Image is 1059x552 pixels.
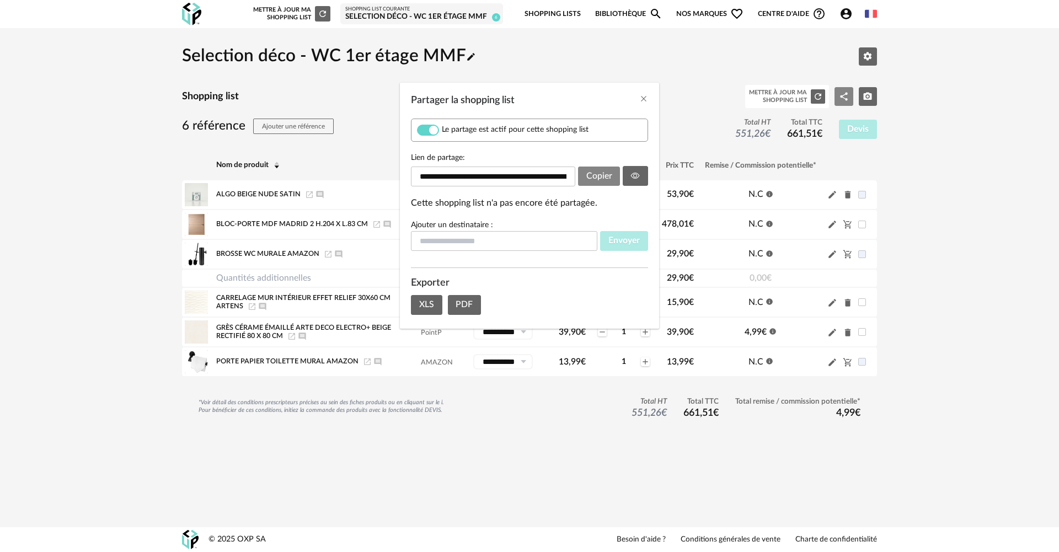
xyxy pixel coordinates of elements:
[600,231,648,251] button: Envoyer
[586,172,612,180] span: Copier
[411,153,648,163] label: Lien de partage:
[400,83,659,329] div: Partager la shopping list
[411,197,648,209] div: Cette shopping list n'a pas encore été partagée.
[411,95,515,105] span: Partager la shopping list
[442,125,589,135] span: Le partage est actif pour cette shopping list
[411,221,493,229] label: Ajouter un destinataire :
[411,295,442,315] button: XLS
[456,300,473,309] span: PDF
[411,276,648,290] div: Exporter
[608,236,640,245] span: Envoyer
[578,167,621,186] button: Copier
[448,295,482,315] button: PDF
[419,300,434,309] span: XLS
[639,94,648,105] button: Close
